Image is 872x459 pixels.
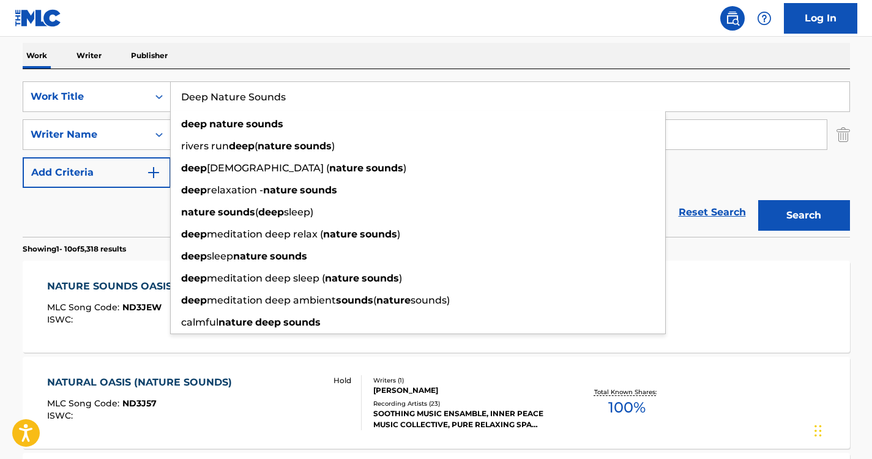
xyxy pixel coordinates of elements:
strong: deep [181,250,207,262]
span: ND3J57 [122,398,157,409]
a: NATURAL OASIS (NATURE SOUNDS)MLC Song Code:ND3J57ISWC: HoldWriters (1)[PERSON_NAME]Recording Arti... [23,357,850,449]
span: meditation deep sleep ( [207,272,325,284]
div: SOOTHING MUSIC ENSAMBLE, INNER PEACE MUSIC COLLECTIVE, PURE RELAXING SPA MUSIC, CHAKRA MEDITATION... [373,408,558,430]
strong: nature [329,162,363,174]
span: ISWC : [47,410,76,421]
div: Recording Artists ( 23 ) [373,399,558,408]
span: sleep) [284,206,313,218]
a: NATURE SOUNDS OASISMLC Song Code:ND3JEWISWC: HoldWriters (1)[PERSON_NAME]Recording Artists (26)[D... [23,261,850,353]
span: [DEMOGRAPHIC_DATA] ( [207,162,329,174]
strong: nature [263,184,297,196]
span: ( [255,206,258,218]
div: Help [752,6,777,31]
span: meditation deep relax ( [207,228,323,240]
button: Search [758,200,850,231]
strong: deep [181,184,207,196]
strong: deep [181,272,207,284]
strong: sounds [336,294,373,306]
p: Hold [334,375,351,386]
span: sleep [207,250,233,262]
span: relaxation - [207,184,263,196]
p: Total Known Shares: [594,387,660,397]
span: meditation deep ambient [207,294,336,306]
strong: deep [255,316,281,328]
span: rivers run [181,140,229,152]
span: ) [397,228,400,240]
strong: nature [209,118,244,130]
strong: sounds [294,140,332,152]
strong: deep [229,140,255,152]
strong: deep [181,228,207,240]
strong: sounds [366,162,403,174]
span: MLC Song Code : [47,398,122,409]
span: ) [403,162,406,174]
strong: nature [233,250,267,262]
span: 100 % [608,397,646,419]
iframe: Chat Widget [811,400,872,459]
a: Log In [784,3,857,34]
span: ( [373,294,376,306]
strong: deep [181,294,207,306]
span: ( [255,140,258,152]
span: ISWC : [47,314,76,325]
div: NATURAL OASIS (NATURE SOUNDS) [47,375,238,390]
div: Drag [814,412,822,449]
a: Public Search [720,6,745,31]
div: Work Title [31,89,141,104]
strong: nature [181,206,215,218]
img: search [725,11,740,26]
span: calmful [181,316,218,328]
strong: nature [218,316,253,328]
img: MLC Logo [15,9,62,27]
strong: sounds [218,206,255,218]
div: Writers ( 1 ) [373,376,558,385]
strong: sounds [360,228,397,240]
strong: sounds [270,250,307,262]
span: sounds) [411,294,450,306]
span: ) [332,140,335,152]
strong: sounds [362,272,399,284]
strong: nature [325,272,359,284]
div: Writer Name [31,127,141,142]
p: Work [23,43,51,69]
strong: deep [181,118,207,130]
div: NATURE SOUNDS OASIS [47,279,178,294]
img: 9d2ae6d4665cec9f34b9.svg [146,165,161,180]
div: [PERSON_NAME] [373,385,558,396]
strong: sounds [300,184,337,196]
strong: sounds [246,118,283,130]
strong: deep [258,206,284,218]
p: Writer [73,43,105,69]
span: ND3JEW [122,302,162,313]
form: Search Form [23,81,850,237]
strong: nature [376,294,411,306]
strong: sounds [283,316,321,328]
strong: nature [258,140,292,152]
img: help [757,11,772,26]
a: Reset Search [673,199,752,226]
p: Showing 1 - 10 of 5,318 results [23,244,126,255]
strong: nature [323,228,357,240]
img: Delete Criterion [837,119,850,150]
button: Add Criteria [23,157,171,188]
span: MLC Song Code : [47,302,122,313]
p: Publisher [127,43,171,69]
span: ) [399,272,402,284]
strong: deep [181,162,207,174]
